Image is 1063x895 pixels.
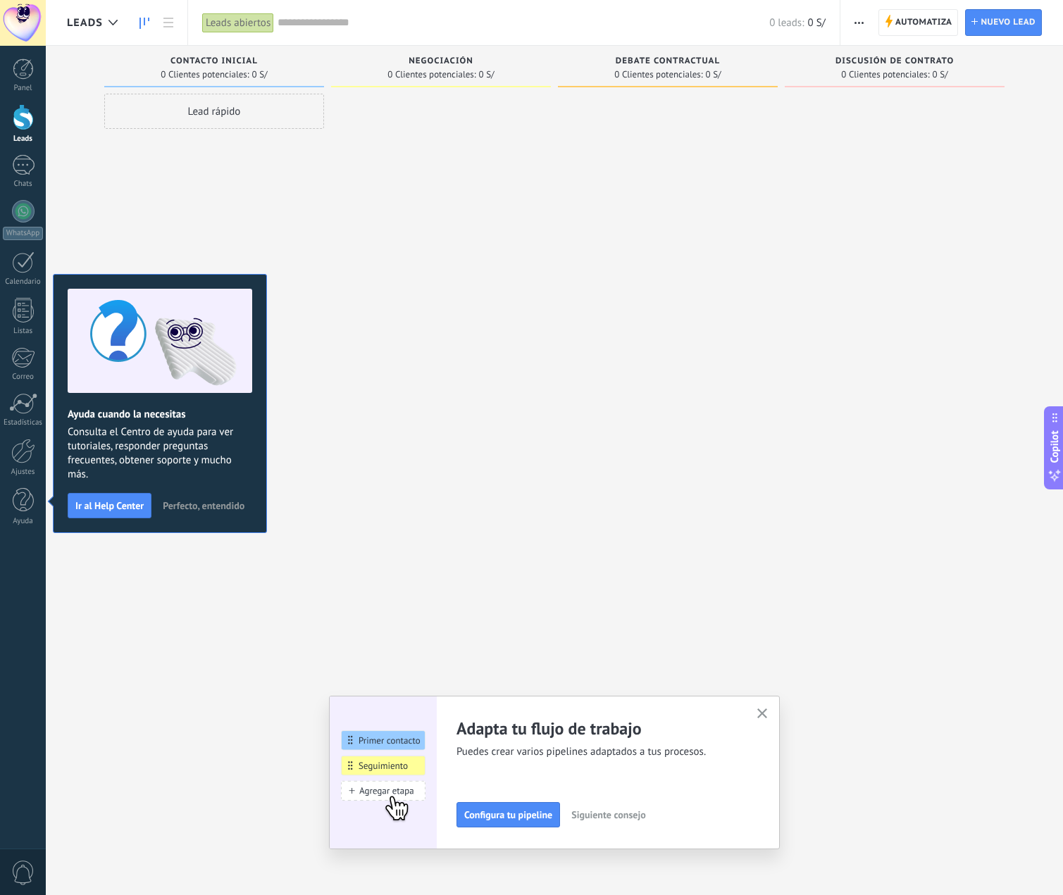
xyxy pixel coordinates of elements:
[456,745,740,759] span: Puedes crear varios pipelines adaptados a tus procesos.
[156,495,251,516] button: Perfecto, entendido
[895,10,952,35] span: Automatiza
[163,501,244,511] span: Perfecto, entendido
[571,810,645,820] span: Siguiente consejo
[479,70,495,79] span: 0 S/
[565,804,652,825] button: Siguiente consejo
[706,70,721,79] span: 0 S/
[981,10,1036,35] span: Nuevo lead
[769,16,804,30] span: 0 leads:
[67,16,103,30] span: Leads
[616,56,720,66] span: Debate contractual
[565,56,771,68] div: Debate contractual
[3,468,44,477] div: Ajustes
[156,9,180,37] a: Lista
[456,802,560,827] button: Configura tu pipeline
[878,9,959,36] a: Automatiza
[3,373,44,382] div: Correo
[792,56,997,68] div: Discusión de contrato
[68,493,151,518] button: Ir al Help Center
[68,408,252,421] h2: Ayuda cuando la necesitas
[132,9,156,37] a: Leads
[170,56,258,66] span: Contacto inicial
[3,84,44,93] div: Panel
[3,418,44,427] div: Estadísticas
[161,70,249,79] span: 0 Clientes potenciales:
[75,501,144,511] span: Ir al Help Center
[68,425,252,482] span: Consulta el Centro de ayuda para ver tutoriales, responder preguntas frecuentes, obtener soporte ...
[409,56,473,66] span: Negociación
[965,9,1042,36] a: Nuevo lead
[387,70,475,79] span: 0 Clientes potenciales:
[841,70,929,79] span: 0 Clientes potenciales:
[614,70,702,79] span: 0 Clientes potenciales:
[3,134,44,144] div: Leads
[464,810,552,820] span: Configura tu pipeline
[252,70,268,79] span: 0 S/
[456,718,740,739] h2: Adapta tu flujo de trabajo
[849,9,869,36] button: Más
[338,56,544,68] div: Negociación
[807,16,825,30] span: 0 S/
[3,327,44,336] div: Listas
[835,56,954,66] span: Discusión de contrato
[202,13,274,33] div: Leads abiertos
[104,94,324,129] div: Lead rápido
[3,277,44,287] div: Calendario
[3,180,44,189] div: Chats
[3,227,43,240] div: WhatsApp
[933,70,948,79] span: 0 S/
[111,56,317,68] div: Contacto inicial
[3,517,44,526] div: Ayuda
[1048,430,1062,463] span: Copilot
